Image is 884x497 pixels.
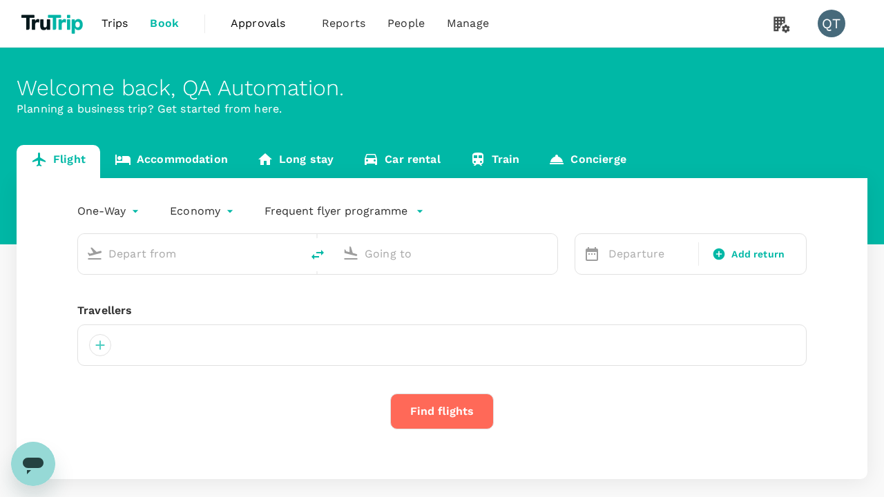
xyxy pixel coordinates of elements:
[322,15,365,32] span: Reports
[17,75,867,101] div: Welcome back , QA Automation .
[731,247,785,262] span: Add return
[291,252,294,255] button: Open
[348,145,455,178] a: Car rental
[170,200,237,222] div: Economy
[455,145,535,178] a: Train
[108,243,272,264] input: Depart from
[265,203,424,220] button: Frequent flyer programme
[231,15,300,32] span: Approvals
[77,200,142,222] div: One-Way
[11,442,55,486] iframe: Button to launch messaging window
[534,145,640,178] a: Concierge
[608,246,690,262] p: Departure
[365,243,528,264] input: Going to
[102,15,128,32] span: Trips
[818,10,845,37] div: QT
[242,145,348,178] a: Long stay
[17,101,867,117] p: Planning a business trip? Get started from here.
[265,203,407,220] p: Frequent flyer programme
[77,302,807,319] div: Travellers
[100,145,242,178] a: Accommodation
[548,252,550,255] button: Open
[17,145,100,178] a: Flight
[390,393,494,429] button: Find flights
[150,15,179,32] span: Book
[301,238,334,271] button: delete
[447,15,489,32] span: Manage
[17,8,90,39] img: TruTrip logo
[387,15,425,32] span: People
